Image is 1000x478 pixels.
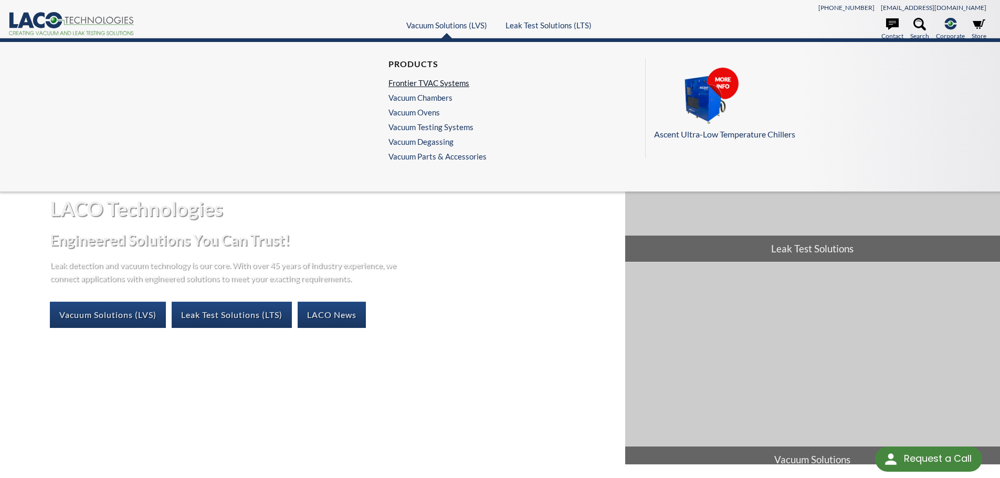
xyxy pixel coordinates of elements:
div: Request a Call [875,447,982,472]
a: Ascent Ultra-Low Temperature Chillers [654,67,980,141]
p: Ascent Ultra-Low Temperature Chillers [654,128,980,141]
a: Contact [881,18,903,41]
h2: Engineered Solutions You Can Trust! [50,230,616,250]
a: Vacuum Ovens [388,108,481,117]
a: Vacuum Testing Systems [388,122,481,132]
a: Store [972,18,986,41]
p: Leak detection and vacuum technology is our core. With over 45 years of industry experience, we c... [50,258,402,285]
a: Leak Test Solutions (LTS) [506,20,592,30]
a: Vacuum Solutions (LVS) [406,20,487,30]
a: [EMAIL_ADDRESS][DOMAIN_NAME] [881,4,986,12]
a: Vacuum Parts & Accessories [388,152,487,161]
h4: Products [388,59,481,70]
img: Ascent_Chillers_Pods__LVS_.png [654,67,759,126]
a: [PHONE_NUMBER] [818,4,875,12]
a: Vacuum Chambers [388,93,481,102]
a: Vacuum Degassing [388,137,481,146]
a: Search [910,18,929,41]
h1: LACO Technologies [50,196,616,221]
img: round button [882,451,899,468]
span: Vacuum Solutions [625,447,1000,473]
a: Vacuum Solutions [625,262,1000,473]
a: Frontier TVAC Systems [388,78,481,88]
a: Vacuum Solutions (LVS) [50,302,166,328]
a: LACO News [298,302,366,328]
span: Corporate [936,31,965,41]
a: Leak Test Solutions (LTS) [172,302,292,328]
span: Leak Test Solutions [625,236,1000,262]
div: Request a Call [904,447,972,471]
